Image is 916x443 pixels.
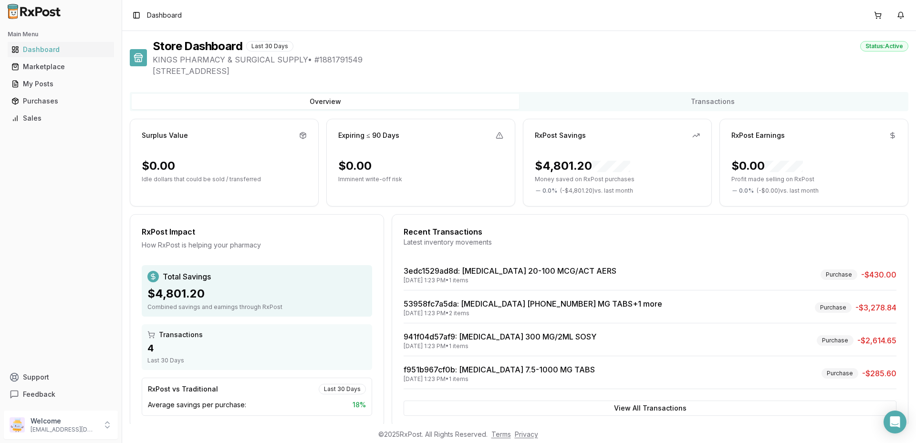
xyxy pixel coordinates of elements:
[404,401,896,416] button: View All Transactions
[11,113,110,123] div: Sales
[11,96,110,106] div: Purchases
[148,384,218,394] div: RxPost vs Traditional
[404,309,662,317] div: [DATE] 1:23 PM • 2 items
[535,175,700,183] p: Money saved on RxPost purchases
[142,131,188,140] div: Surplus Value
[817,335,854,346] div: Purchase
[731,158,803,174] div: $0.00
[822,368,858,379] div: Purchase
[4,386,118,403] button: Feedback
[163,271,211,282] span: Total Savings
[353,400,366,410] span: 18 %
[8,58,114,75] a: Marketplace
[535,131,586,140] div: RxPost Savings
[153,54,908,65] span: KINGS PHARMACY & SURGICAL SUPPLY • # 1881791549
[535,158,630,174] div: $4,801.20
[731,175,896,183] p: Profit made selling on RxPost
[815,302,852,313] div: Purchase
[4,42,118,57] button: Dashboard
[8,93,114,110] a: Purchases
[404,277,616,284] div: [DATE] 1:23 PM • 1 items
[519,94,906,109] button: Transactions
[31,416,97,426] p: Welcome
[147,303,366,311] div: Combined savings and earnings through RxPost
[884,411,906,433] div: Open Intercom Messenger
[404,342,596,350] div: [DATE] 1:23 PM • 1 items
[491,430,511,438] a: Terms
[861,269,896,280] span: -$430.00
[404,266,616,276] a: 3edc1529ad8d: [MEDICAL_DATA] 20-100 MCG/ACT AERS
[10,417,25,433] img: User avatar
[862,368,896,379] span: -$285.60
[8,110,114,127] a: Sales
[4,4,65,19] img: RxPost Logo
[147,357,366,364] div: Last 30 Days
[142,240,372,250] div: How RxPost is helping your pharmacy
[8,75,114,93] a: My Posts
[4,369,118,386] button: Support
[31,426,97,433] p: [EMAIL_ADDRESS][DOMAIN_NAME]
[404,365,595,374] a: f951b967cf0b: [MEDICAL_DATA] 7.5-1000 MG TABS
[404,299,662,309] a: 53958fc7a5da: [MEDICAL_DATA] [PHONE_NUMBER] MG TABS+1 more
[757,187,819,195] span: ( - $0.00 ) vs. last month
[857,335,896,346] span: -$2,614.65
[404,375,595,383] div: [DATE] 1:23 PM • 1 items
[515,430,538,438] a: Privacy
[147,10,182,20] span: Dashboard
[11,62,110,72] div: Marketplace
[8,31,114,38] h2: Main Menu
[542,187,557,195] span: 0.0 %
[560,187,633,195] span: ( - $4,801.20 ) vs. last month
[153,39,242,54] h1: Store Dashboard
[147,286,366,301] div: $4,801.20
[4,93,118,109] button: Purchases
[739,187,754,195] span: 0.0 %
[338,158,372,174] div: $0.00
[153,65,908,77] span: [STREET_ADDRESS]
[159,330,203,340] span: Transactions
[860,41,908,52] div: Status: Active
[148,400,246,410] span: Average savings per purchase:
[23,390,55,399] span: Feedback
[338,175,503,183] p: Imminent write-off risk
[11,79,110,89] div: My Posts
[855,302,896,313] span: -$3,278.84
[8,41,114,58] a: Dashboard
[147,10,182,20] nav: breadcrumb
[147,341,366,355] div: 4
[731,131,785,140] div: RxPost Earnings
[11,45,110,54] div: Dashboard
[404,226,896,237] div: Recent Transactions
[404,237,896,247] div: Latest inventory movements
[142,226,372,237] div: RxPost Impact
[338,131,399,140] div: Expiring ≤ 90 Days
[132,94,519,109] button: Overview
[404,332,596,341] a: 941f04d57af9: [MEDICAL_DATA] 300 MG/2ML SOSY
[142,175,307,183] p: Idle dollars that could be sold / transferred
[821,269,857,280] div: Purchase
[4,76,118,92] button: My Posts
[4,59,118,74] button: Marketplace
[142,158,175,174] div: $0.00
[4,111,118,126] button: Sales
[246,41,293,52] div: Last 30 Days
[319,384,366,394] div: Last 30 Days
